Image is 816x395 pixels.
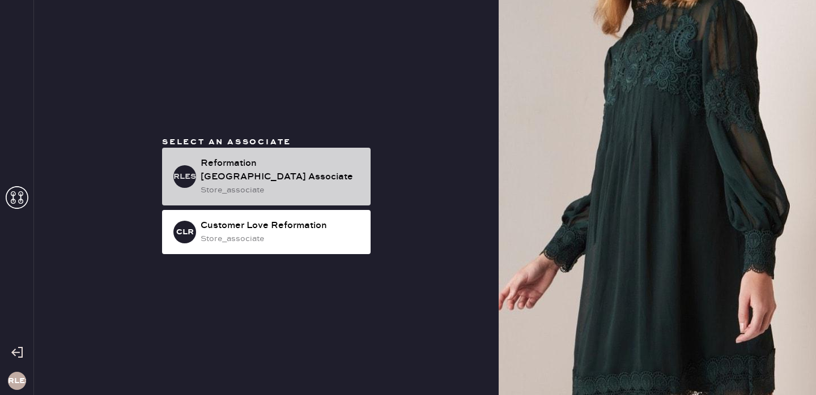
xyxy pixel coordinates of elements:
[201,219,362,233] div: Customer Love Reformation
[201,157,362,184] div: Reformation [GEOGRAPHIC_DATA] Associate
[8,377,26,385] h3: RLES
[201,184,362,196] div: store_associate
[162,137,291,147] span: Select an associate
[173,173,196,181] h3: RLESA
[176,228,194,236] h3: CLR
[201,233,362,245] div: store_associate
